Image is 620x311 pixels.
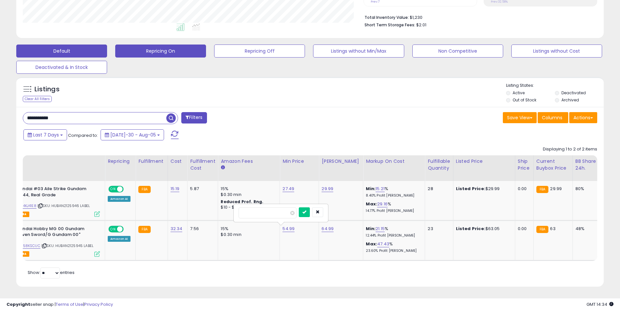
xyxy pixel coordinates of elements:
[456,226,486,232] b: Listed Price:
[109,187,117,192] span: ON
[322,186,333,192] a: 29.99
[536,186,548,193] small: FBA
[366,241,420,253] div: %
[376,186,385,192] a: 15.21
[23,96,52,102] div: Clear All Filters
[542,114,562,121] span: Columns
[41,243,93,248] span: | SKU: HUBAN2125945 LABEL
[221,199,263,204] b: Reduced Prof. Rng.
[108,158,133,165] div: Repricing
[2,226,100,256] div: ASIN:
[513,97,536,103] label: Out of Stock
[456,226,510,232] div: $63.05
[456,186,510,192] div: $29.99
[575,186,597,192] div: 80%
[221,165,225,171] small: Amazon Fees.
[377,201,388,207] a: 29.16
[138,186,150,193] small: FBA
[171,186,180,192] a: 15.19
[428,226,448,232] div: 23
[34,85,60,94] h5: Listings
[366,249,420,253] p: 23.60% Profit [PERSON_NAME]
[366,201,420,213] div: %
[575,158,599,172] div: BB Share 24h.
[181,112,207,123] button: Filters
[28,269,75,276] span: Show: entries
[428,158,450,172] div: Fulfillable Quantity
[110,132,156,138] span: [DATE]-30 - Aug-05
[138,158,165,165] div: Fulfillment
[511,45,602,58] button: Listings without Cost
[123,187,133,192] span: OFF
[282,186,294,192] a: 27.49
[56,301,83,307] a: Terms of Use
[1,158,102,165] div: Title
[322,226,334,232] a: 64.99
[366,158,422,165] div: Markup on Cost
[84,301,113,307] a: Privacy Policy
[366,201,377,207] b: Max:
[23,129,67,140] button: Last 7 Days
[538,112,568,123] button: Columns
[138,226,150,233] small: FBA
[456,186,486,192] b: Listed Price:
[282,226,295,232] a: 54.99
[550,186,562,192] span: 29.99
[569,112,597,123] button: Actions
[456,158,512,165] div: Listed Price
[543,146,597,152] div: Displaying 1 to 2 of 2 items
[17,186,96,200] b: Bandai #03 Aile Strike Gundam 1/144, Real Grade
[33,132,59,138] span: Last 7 Days
[115,45,206,58] button: Repricing On
[518,226,529,232] div: 0.00
[17,226,96,240] b: Bandai Hobby MG 00 Gundam Seven Sword/G Gundam 00"
[2,186,100,216] div: ASIN:
[313,45,404,58] button: Listings without Min/Max
[506,83,604,89] p: Listing States:
[366,186,376,192] b: Min:
[365,15,409,20] b: Total Inventory Value:
[550,226,555,232] span: 63
[561,90,586,96] label: Deactivated
[366,233,420,238] p: 12.44% Profit [PERSON_NAME]
[190,226,213,232] div: 7.56
[16,61,107,74] button: Deactivated & In Stock
[221,232,275,238] div: $0.30 min
[190,186,213,192] div: 5.87
[101,129,164,140] button: [DATE]-30 - Aug-05
[190,158,215,172] div: Fulfillment Cost
[214,45,305,58] button: Repricing Off
[513,90,525,96] label: Active
[366,186,420,198] div: %
[503,112,537,123] button: Save View
[221,205,275,210] div: $10 - $10.90
[37,203,90,208] span: | SKU: HUBAN2125946 LABEL
[366,226,376,232] b: Min:
[518,158,531,172] div: Ship Price
[365,22,415,28] b: Short Term Storage Fees:
[7,301,30,307] strong: Copyright
[518,186,529,192] div: 0.00
[221,192,275,198] div: $0.30 min
[221,186,275,192] div: 15%
[586,301,613,307] span: 2025-08-14 14:34 GMT
[108,236,131,242] div: Amazon AI
[363,155,425,181] th: The percentage added to the cost of goods (COGS) that forms the calculator for Min & Max prices.
[561,97,579,103] label: Archived
[171,158,185,165] div: Cost
[221,158,277,165] div: Amazon Fees
[377,241,389,247] a: 47.43
[16,45,107,58] button: Default
[221,226,275,232] div: 15%
[282,158,316,165] div: Min Price
[366,226,420,238] div: %
[416,22,426,28] span: $2.01
[412,45,503,58] button: Non Competitive
[108,196,131,202] div: Amazon AI
[365,13,592,21] li: $1,230
[18,251,29,257] span: FBA
[123,226,133,232] span: OFF
[16,203,36,209] a: B004KJ41E8
[16,243,40,249] a: B0058KSCUC
[428,186,448,192] div: 28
